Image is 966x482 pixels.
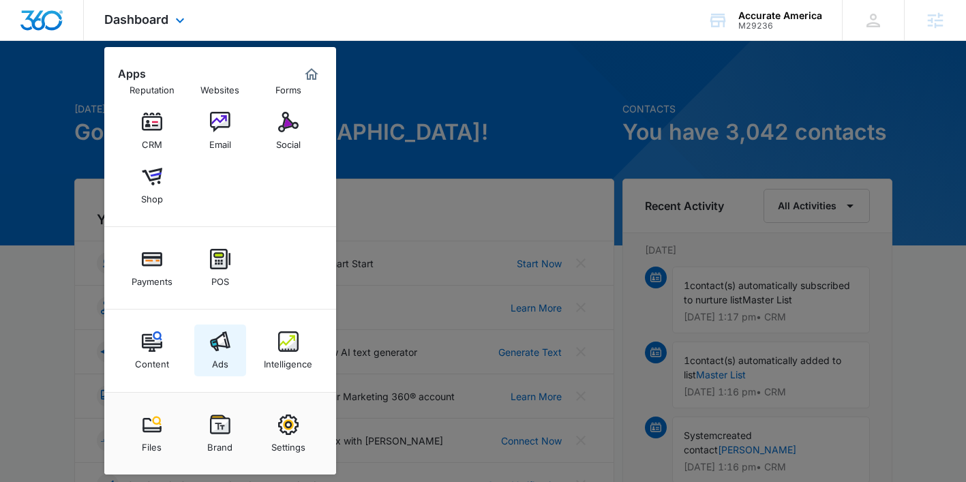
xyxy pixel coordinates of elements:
div: Settings [271,435,305,453]
a: Settings [262,408,314,460]
a: CRM [126,105,178,157]
a: Shop [126,160,178,211]
div: POS [211,269,229,287]
h2: Apps [118,67,146,80]
img: logo_orange.svg [22,22,33,33]
div: Brand [207,435,232,453]
div: Content [135,352,169,370]
img: tab_domain_overview_orange.svg [37,79,48,90]
div: CRM [142,132,162,150]
img: website_grey.svg [22,35,33,46]
div: Email [209,132,231,150]
a: Content [126,325,178,376]
div: Payments [132,269,172,287]
div: Intelligence [264,352,312,370]
div: Reputation [130,78,175,95]
a: Social [262,105,314,157]
span: Dashboard [104,12,168,27]
div: Domain Overview [52,80,122,89]
a: Payments [126,242,178,294]
div: account name [738,10,822,21]
div: Ads [212,352,228,370]
div: account id [738,21,822,31]
a: Brand [194,408,246,460]
div: Files [142,435,162,453]
div: Social [276,132,301,150]
div: Keywords by Traffic [151,80,230,89]
div: Websites [200,78,239,95]
a: Ads [194,325,246,376]
a: Intelligence [262,325,314,376]
a: Files [126,408,178,460]
div: Shop [141,187,163,205]
a: Marketing 360® Dashboard [301,63,322,85]
div: v 4.0.25 [38,22,67,33]
a: POS [194,242,246,294]
img: tab_keywords_by_traffic_grey.svg [136,79,147,90]
div: Domain: [DOMAIN_NAME] [35,35,150,46]
a: Email [194,105,246,157]
div: Forms [275,78,301,95]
